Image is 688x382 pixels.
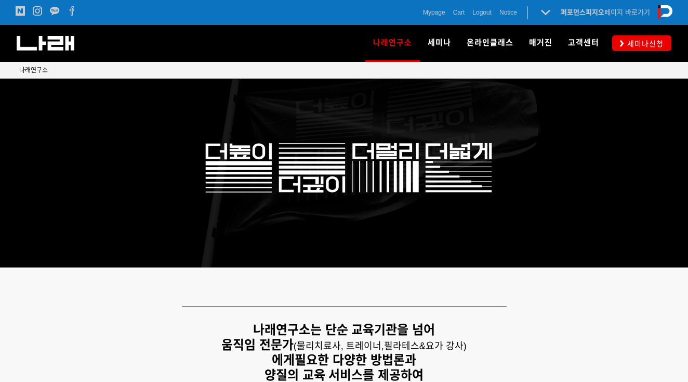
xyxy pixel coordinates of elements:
[428,38,451,47] span: 세미나
[19,65,48,75] a: 나래연구소
[253,323,435,337] strong: 나래연구소는 단순 교육기관을 넘어
[561,8,604,16] strong: 퍼포먼스피지오
[297,341,384,351] span: 물리치료사, 트레이너,
[295,353,416,367] strong: 필요한 다양한 방법론과
[612,35,671,50] a: 세미나신청
[472,7,492,18] a: Logout
[221,338,294,352] strong: 움직임 전문가
[294,341,384,351] span: (
[19,67,48,74] span: 나래연구소
[365,25,420,61] a: 나래연구소
[561,8,650,16] a: 퍼포먼스피지오페이지 바로가기
[459,25,521,61] a: 온라인클래스
[373,34,412,51] span: 나래연구소
[453,7,465,18] a: Cart
[624,39,664,49] span: 세미나신청
[272,353,295,367] strong: 에게
[264,368,424,382] strong: 양질의 교육 서비스를 제공하여
[560,25,607,61] a: 고객센터
[420,25,459,61] a: 세미나
[521,25,560,61] a: 매거진
[467,38,513,47] span: 온라인클래스
[568,38,599,47] span: 고객센터
[384,341,467,351] span: 필라테스&요가 강사)
[499,7,517,18] a: Notice
[423,7,445,18] a: Mypage
[529,38,552,47] span: 매거진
